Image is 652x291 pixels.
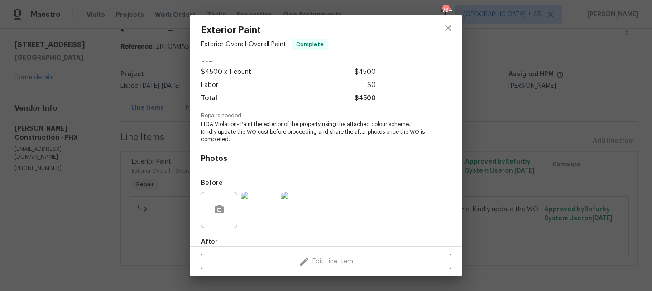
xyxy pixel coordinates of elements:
[201,121,426,143] span: HOA Violation- Paint the exterior of the property using the attached colour scheme. Kindly update...
[367,79,376,92] span: $0
[201,154,451,163] h4: Photos
[442,5,449,15] div: 764
[201,239,218,245] h5: After
[355,66,376,79] span: $4500
[437,17,459,39] button: close
[355,92,376,105] span: $4500
[201,66,251,79] span: $4500 x 1 count
[201,25,328,35] span: Exterior Paint
[292,40,327,49] span: Complete
[201,79,218,92] span: Labor
[201,41,286,48] span: Exterior Overall - Overall Paint
[201,180,223,186] h5: Before
[201,113,451,119] span: Repairs needed
[201,92,217,105] span: Total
